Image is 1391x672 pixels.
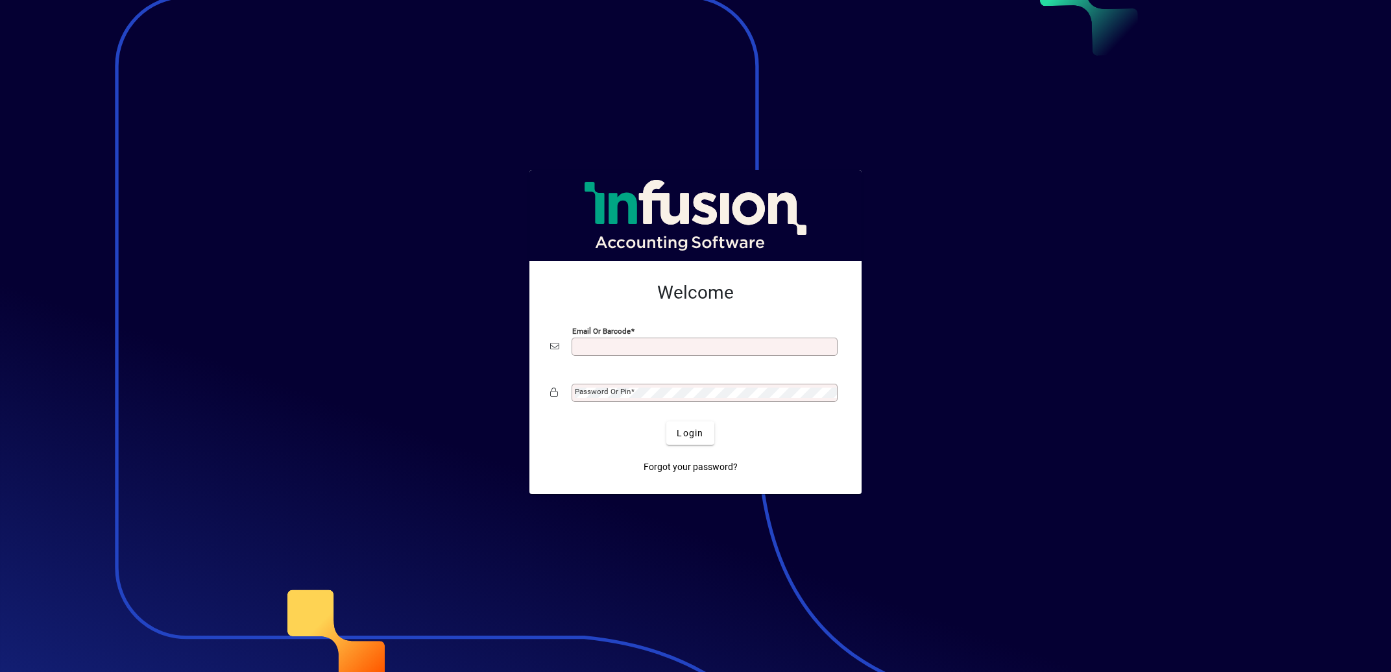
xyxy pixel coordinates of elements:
[677,427,703,440] span: Login
[550,282,841,304] h2: Welcome
[638,455,743,479] a: Forgot your password?
[644,460,738,474] span: Forgot your password?
[666,421,714,445] button: Login
[575,387,631,396] mat-label: Password or Pin
[572,327,631,336] mat-label: Email or Barcode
